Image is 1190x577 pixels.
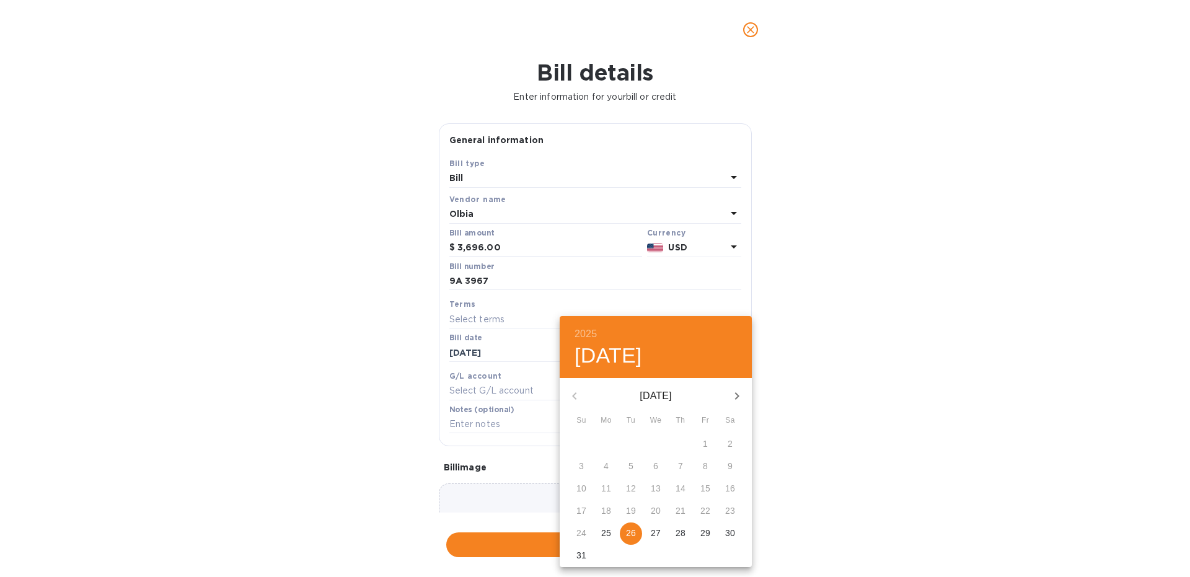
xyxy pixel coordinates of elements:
span: Sa [719,415,741,427]
button: 25 [595,522,617,545]
button: [DATE] [575,343,642,369]
span: Su [570,415,593,427]
button: 2025 [575,325,597,343]
span: We [645,415,667,427]
button: 26 [620,522,642,545]
span: Th [669,415,692,427]
p: 28 [676,527,685,539]
button: 29 [694,522,716,545]
button: 27 [645,522,667,545]
button: 31 [570,545,593,567]
p: 27 [651,527,661,539]
button: 30 [719,522,741,545]
p: [DATE] [589,389,722,403]
p: 30 [725,527,735,539]
button: 28 [669,522,692,545]
p: 26 [626,527,636,539]
span: Tu [620,415,642,427]
span: Fr [694,415,716,427]
p: 29 [700,527,710,539]
p: 31 [576,549,586,562]
p: 25 [601,527,611,539]
span: Mo [595,415,617,427]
